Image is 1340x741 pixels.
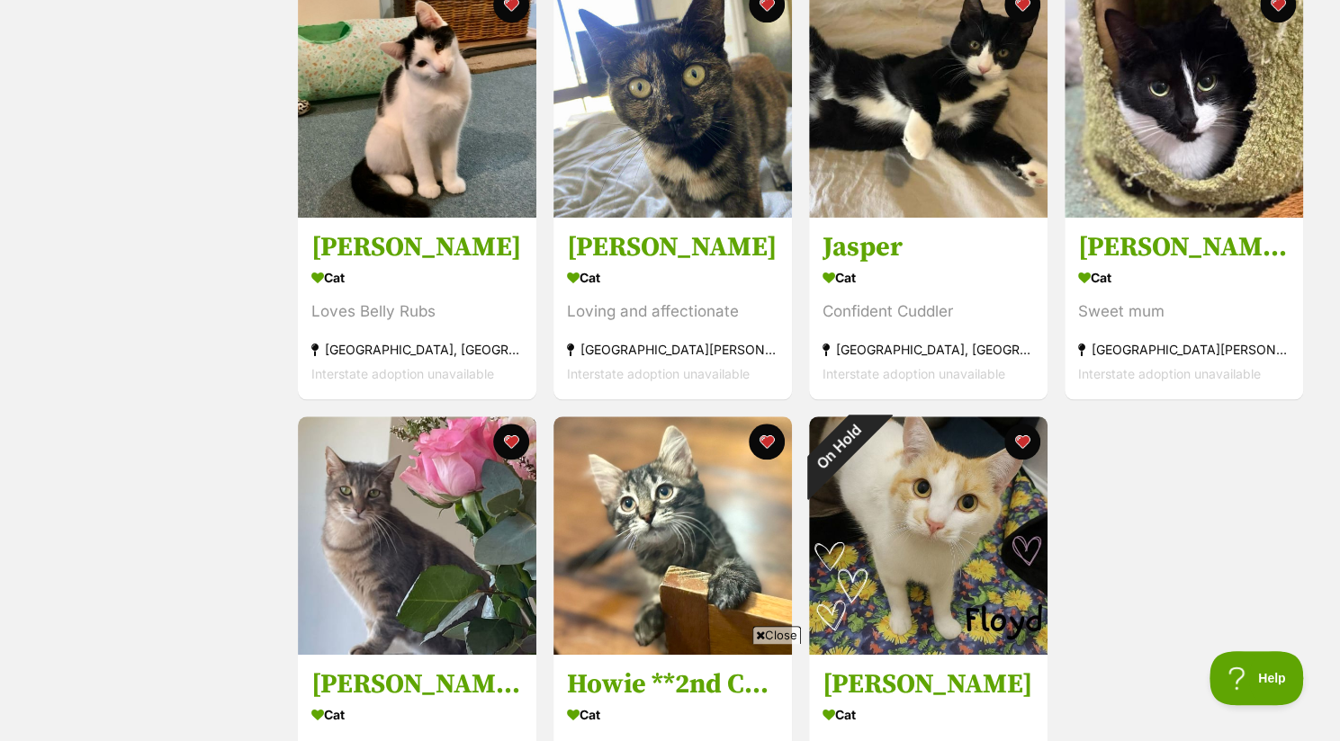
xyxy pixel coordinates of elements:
h3: [PERSON_NAME] [311,230,523,264]
span: Close [752,626,801,644]
span: Interstate adoption unavailable [823,366,1005,381]
h3: [PERSON_NAME]🌹 [1078,230,1290,264]
img: Floyd [809,416,1048,655]
img: Humphrey 🐈‍⬛ [298,416,536,655]
div: Cat [823,264,1034,290]
a: Jasper Cat Confident Cuddler [GEOGRAPHIC_DATA], [GEOGRAPHIC_DATA] Interstate adoption unavailable... [809,217,1048,399]
div: On Hold [786,393,892,499]
div: Cat [567,264,778,290]
div: [GEOGRAPHIC_DATA], [GEOGRAPHIC_DATA] [823,337,1034,362]
h3: [PERSON_NAME] [567,230,778,264]
a: [PERSON_NAME] Cat Loving and affectionate [GEOGRAPHIC_DATA][PERSON_NAME][GEOGRAPHIC_DATA] Interst... [553,217,792,399]
a: On Hold [809,640,1048,658]
h3: [PERSON_NAME] 🐈‍⬛ [311,667,523,701]
div: [GEOGRAPHIC_DATA][PERSON_NAME][GEOGRAPHIC_DATA] [567,337,778,362]
h3: Jasper [823,230,1034,264]
iframe: Help Scout Beacon - Open [1210,651,1304,705]
button: favourite [493,424,529,460]
div: [GEOGRAPHIC_DATA], [GEOGRAPHIC_DATA] [311,337,523,362]
button: favourite [1004,424,1040,460]
button: favourite [749,424,785,460]
div: Cat [311,264,523,290]
div: Loves Belly Rubs [311,299,523,324]
iframe: Advertisement [343,651,998,732]
div: [GEOGRAPHIC_DATA][PERSON_NAME], [GEOGRAPHIC_DATA] [1078,337,1290,362]
a: [PERSON_NAME]🌹 Cat Sweet mum [GEOGRAPHIC_DATA][PERSON_NAME], [GEOGRAPHIC_DATA] Interstate adoptio... [1065,217,1303,399]
div: Sweet mum [1078,299,1290,324]
img: Howie **2nd Chance Cat Rescue** [553,416,792,655]
div: Confident Cuddler [823,299,1034,324]
div: Cat [1078,264,1290,290]
div: Loving and affectionate [567,299,778,324]
span: Interstate adoption unavailable [311,366,494,381]
div: Cat [823,701,1034,728]
span: Interstate adoption unavailable [1078,366,1261,381]
a: [PERSON_NAME] Cat Loves Belly Rubs [GEOGRAPHIC_DATA], [GEOGRAPHIC_DATA] Interstate adoption unava... [298,217,536,399]
h3: [PERSON_NAME] [823,667,1034,701]
div: Cat [311,701,523,728]
span: Interstate adoption unavailable [567,366,750,381]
